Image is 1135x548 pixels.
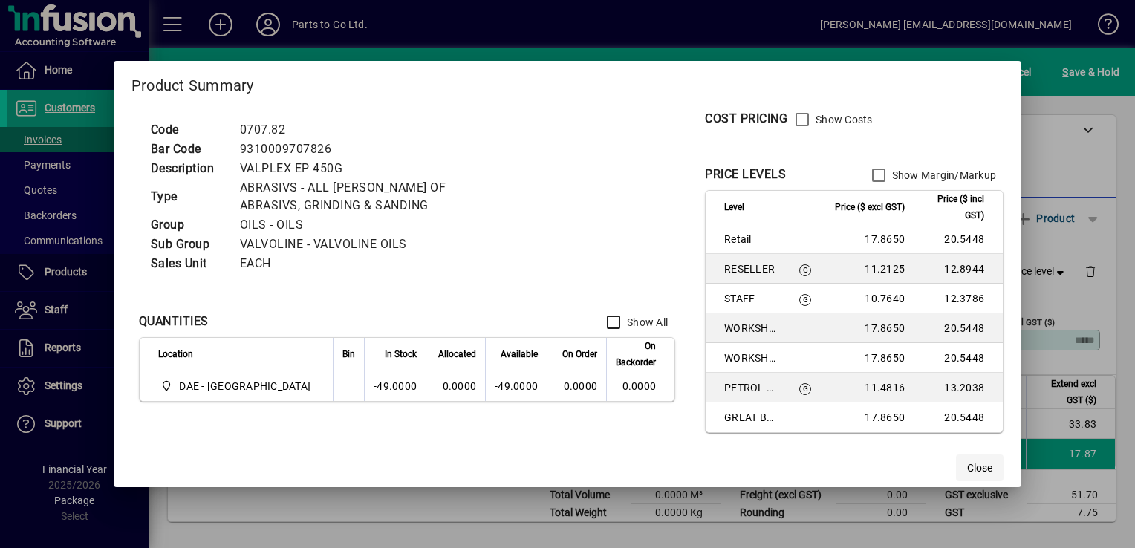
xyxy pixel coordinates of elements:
h2: Product Summary [114,61,1021,104]
td: 12.3786 [914,284,1003,313]
td: Group [143,215,232,235]
td: Bar Code [143,140,232,159]
span: DAE - [GEOGRAPHIC_DATA] [179,379,310,394]
td: 17.8650 [825,343,914,373]
span: Location [158,346,193,362]
td: Sales Unit [143,254,232,273]
td: Sub Group [143,235,232,254]
span: RESELLER [724,261,778,276]
label: Show Margin/Markup [889,168,997,183]
td: 9310009707826 [232,140,503,159]
td: EACH [232,254,503,273]
td: 11.4816 [825,373,914,402]
td: 20.5448 [914,402,1003,432]
td: -49.0000 [364,371,426,401]
td: Description [143,159,232,178]
span: WORKSHOP 2&3 [724,350,778,365]
td: 11.2125 [825,254,914,284]
div: QUANTITIES [139,313,209,330]
button: Close [956,454,1004,481]
span: On Order [562,346,597,362]
td: Type [143,178,232,215]
td: 20.5448 [914,224,1003,254]
label: Show All [624,315,668,330]
td: 20.5448 [914,313,1003,343]
td: 12.8944 [914,254,1003,284]
td: 17.8650 [825,224,914,254]
td: Code [143,120,232,140]
td: 17.8650 [825,402,914,432]
div: PRICE LEVELS [705,166,786,183]
span: In Stock [385,346,417,362]
span: WORKSHOP 1 [724,321,778,336]
span: Available [501,346,538,362]
span: Level [724,199,744,215]
span: STAFF [724,291,778,306]
td: VALVOLINE - VALVOLINE OILS [232,235,503,254]
td: ABRASIVS - ALL [PERSON_NAME] OF ABRASIVS, GRINDING & SANDING [232,178,503,215]
span: Retail [724,232,778,247]
span: GREAT BARRIER [724,410,778,425]
td: 13.2038 [914,373,1003,402]
td: VALPLEX EP 450G [232,159,503,178]
td: OILS - OILS [232,215,503,235]
span: Close [967,460,992,476]
td: -49.0000 [485,371,547,401]
span: Price ($ excl GST) [835,199,905,215]
span: DAE - Great Barrier Island [158,377,316,395]
td: 0707.82 [232,120,503,140]
td: 10.7640 [825,284,914,313]
td: 20.5448 [914,343,1003,373]
span: PETROL STATION [724,380,778,395]
span: Bin [342,346,355,362]
span: Allocated [438,346,476,362]
td: 0.0000 [426,371,485,401]
span: 0.0000 [564,380,598,392]
span: Price ($ incl GST) [923,191,984,224]
span: On Backorder [616,338,656,371]
div: COST PRICING [705,110,787,128]
label: Show Costs [813,112,873,127]
td: 17.8650 [825,313,914,343]
td: 0.0000 [606,371,674,401]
